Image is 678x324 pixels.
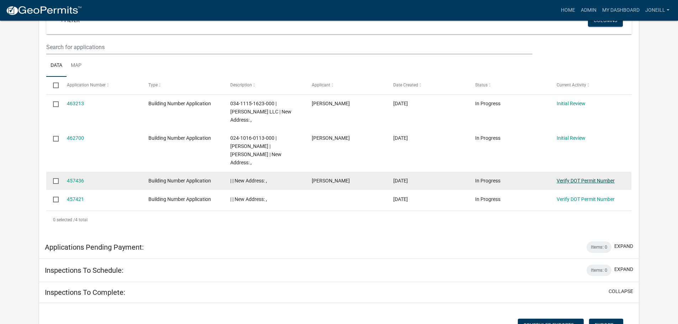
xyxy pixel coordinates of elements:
[614,243,633,250] button: expand
[599,4,642,17] a: My Dashboard
[60,77,142,94] datatable-header-cell: Application Number
[557,135,585,141] a: Initial Review
[148,196,211,202] span: Building Number Application
[148,101,211,106] span: Building Number Application
[67,196,84,202] a: 457421
[148,178,211,184] span: Building Number Application
[46,211,632,229] div: 4 total
[557,83,586,87] span: Current Activity
[475,178,500,184] span: In Progress
[587,265,611,276] div: Items: 0
[588,14,623,27] button: Columns
[475,101,500,106] span: In Progress
[614,266,633,273] button: expand
[587,241,611,253] div: Items: 0
[557,196,615,202] a: Verify DOT Permit Number
[45,243,144,251] h5: Applications Pending Payment:
[142,77,223,94] datatable-header-cell: Type
[67,135,84,141] a: 462700
[67,83,106,87] span: Application Number
[46,54,67,77] a: Data
[55,14,85,27] a: + Filter
[468,77,550,94] datatable-header-cell: Status
[475,196,500,202] span: In Progress
[230,196,267,202] span: | | New Address: ,
[557,101,585,106] a: Initial Review
[312,101,350,106] span: Kellen Fischer-Toerpe
[46,40,532,54] input: Search for applications
[393,135,408,141] span: 08/12/2025
[393,196,408,202] span: 07/31/2025
[67,54,86,77] a: Map
[550,77,631,94] datatable-header-cell: Current Activity
[230,178,267,184] span: | | New Address: ,
[475,83,488,87] span: Status
[393,178,408,184] span: 07/31/2025
[45,288,125,297] h5: Inspections To Complete:
[312,178,350,184] span: Stephen Thomas
[558,4,578,17] a: Home
[305,77,387,94] datatable-header-cell: Applicant
[557,178,615,184] a: Verify DOT Permit Number
[312,83,330,87] span: Applicant
[223,77,305,94] datatable-header-cell: Description
[67,101,84,106] a: 463213
[46,77,60,94] datatable-header-cell: Select
[609,288,633,295] button: collapse
[230,135,282,165] span: 024-1016-0113-000 | DUANE A WESTPHAL | DEBRA A ROESELER | New Address: ,
[642,4,672,17] a: joneill
[387,77,468,94] datatable-header-cell: Date Created
[393,101,408,106] span: 08/13/2025
[148,135,211,141] span: Building Number Application
[67,178,84,184] a: 457436
[475,135,500,141] span: In Progress
[393,83,418,87] span: Date Created
[45,266,123,275] h5: Inspections To Schedule:
[53,217,75,222] span: 0 selected /
[230,101,291,123] span: 034-1115-1623-000 | DREW VEBEL LLC | New Address: ,
[312,135,350,141] span: Duane Westphal
[230,83,252,87] span: Description
[148,83,158,87] span: Type
[578,4,599,17] a: Admin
